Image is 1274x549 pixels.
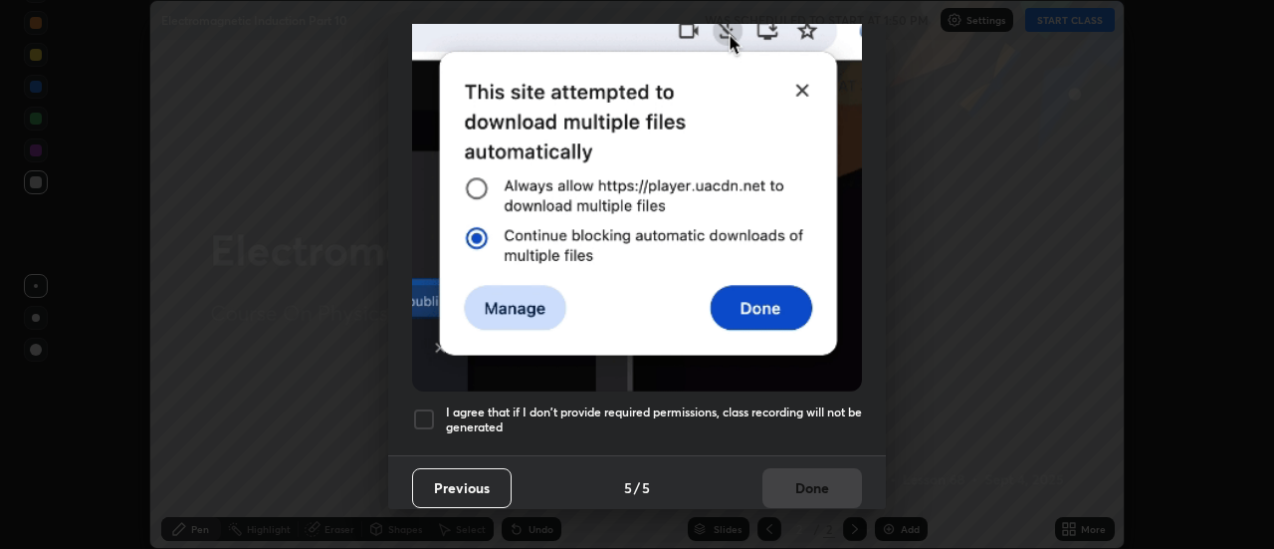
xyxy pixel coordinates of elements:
[642,477,650,498] h4: 5
[634,477,640,498] h4: /
[624,477,632,498] h4: 5
[446,405,862,435] h5: I agree that if I don't provide required permissions, class recording will not be generated
[412,468,512,508] button: Previous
